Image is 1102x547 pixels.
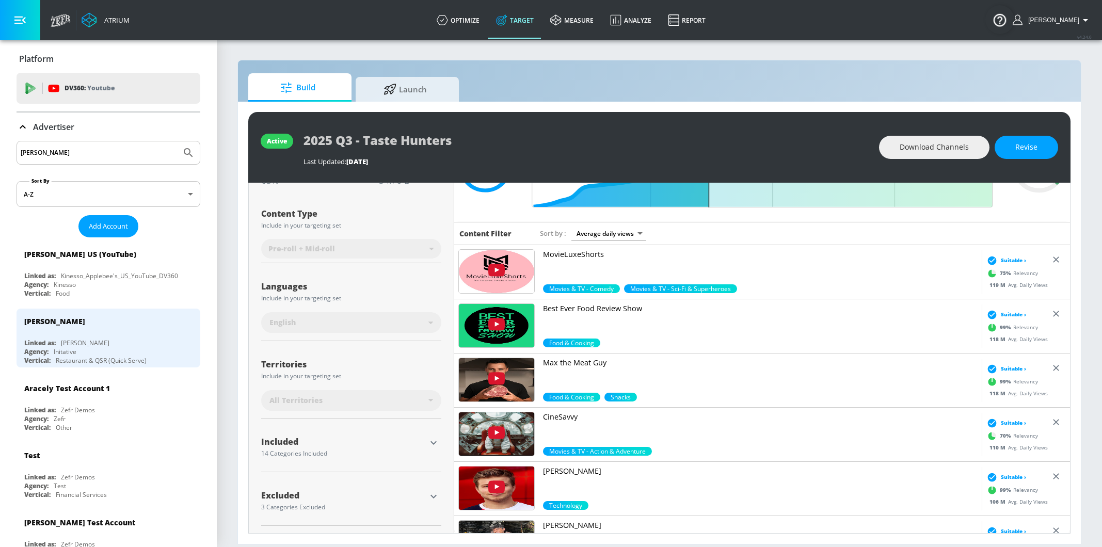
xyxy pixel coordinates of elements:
[17,112,200,141] div: Advertiser
[984,526,1026,536] div: Suitable ›
[989,335,1008,342] span: 118 M
[61,473,95,481] div: Zefr Demos
[543,358,978,368] p: Max the Meat Guy
[543,303,978,339] a: Best Ever Food Review Show
[346,157,368,166] span: [DATE]
[17,242,200,300] div: [PERSON_NAME] US (YouTube)Linked as:Kinesso_Applebee's_US_YouTube_DV360Agency:KinessoVertical:Food
[261,295,441,301] div: Include in your targeting set
[17,376,200,435] div: Aracely Test Account 1Linked as:Zefr DemosAgency:ZefrVertical:Other
[1015,141,1037,154] span: Revise
[984,417,1026,428] div: Suitable ›
[24,473,56,481] div: Linked as:
[984,265,1038,281] div: Relevancy
[543,249,978,284] a: MovieLuxeShorts
[261,312,441,333] div: English
[17,181,200,207] div: A-Z
[604,393,637,401] div: 70.0%
[526,124,998,207] input: Final Threshold
[1001,256,1026,264] span: Suitable ›
[984,443,1048,451] div: Avg. Daily Views
[1077,34,1092,40] span: v 4.24.0
[54,481,66,490] div: Test
[1001,311,1026,318] span: Suitable ›
[89,220,128,232] span: Add Account
[24,356,51,365] div: Vertical:
[1000,486,1013,494] span: 99 %
[1000,378,1013,385] span: 99 %
[543,339,600,347] div: 99.0%
[624,284,737,293] div: 50.0%
[543,412,978,422] p: CineSavvy
[33,121,74,133] p: Advertiser
[17,443,200,502] div: TestLinked as:Zefr DemosAgency:TestVertical:Financial Services
[984,428,1038,443] div: Relevancy
[459,412,534,456] img: UUfRHYgBTw5PuBX6kl7hBkWw
[261,222,441,229] div: Include in your targeting set
[24,451,40,460] div: Test
[543,501,588,510] div: 99.0%
[428,2,488,39] a: optimize
[56,490,107,499] div: Financial Services
[624,284,737,293] span: Movies & TV - Sci-Fi & Superheroes
[24,414,49,423] div: Agency:
[984,497,1048,505] div: Avg. Daily Views
[1024,17,1079,24] span: login as: veronica.hernandez@zefr.com
[82,12,130,28] a: Atrium
[24,289,51,298] div: Vertical:
[1001,473,1026,481] span: Suitable ›
[543,284,620,293] div: 75.0%
[542,2,602,39] a: measure
[78,215,138,237] button: Add Account
[1000,324,1013,331] span: 99 %
[984,309,1026,319] div: Suitable ›
[21,146,177,159] input: Search by name
[602,2,660,39] a: Analyze
[543,284,620,293] span: Movies & TV - Comedy
[1001,527,1026,535] span: Suitable ›
[177,141,200,164] button: Submit Search
[571,227,646,240] div: Average daily views
[459,466,534,510] img: UUisy6taOAeLfyaCqcMQDfig
[543,447,652,456] div: 70.0%
[459,304,534,347] img: UUcAd5Np7fO8SeejB1FVKcYw
[543,412,978,447] a: CineSavvy
[29,178,52,184] label: Sort By
[269,395,323,406] span: All Territories
[989,281,1008,288] span: 119 M
[100,15,130,25] div: Atrium
[24,406,56,414] div: Linked as:
[261,438,426,446] div: Included
[604,393,637,401] span: Snacks
[543,520,978,530] p: [PERSON_NAME]
[984,472,1026,482] div: Suitable ›
[1000,269,1013,277] span: 75 %
[984,335,1048,343] div: Avg. Daily Views
[984,319,1038,335] div: Relevancy
[17,309,200,367] div: [PERSON_NAME]Linked as:[PERSON_NAME]Agency:InitativeVertical:Restaurant & QSR (Quick Serve)
[259,75,337,100] span: Build
[24,280,49,289] div: Agency:
[56,423,72,432] div: Other
[543,466,978,501] a: [PERSON_NAME]
[543,393,600,401] span: Food & Cooking
[261,360,441,368] div: Territories
[989,389,1008,396] span: 118 M
[17,44,200,73] div: Platform
[900,141,969,154] span: Download Channels
[65,83,115,94] p: DV360:
[540,229,566,238] span: Sort by
[267,137,287,146] div: active
[261,451,426,457] div: 14 Categories Included
[543,339,600,347] span: Food & Cooking
[984,363,1026,374] div: Suitable ›
[24,347,49,356] div: Agency:
[984,255,1026,265] div: Suitable ›
[984,374,1038,389] div: Relevancy
[24,490,51,499] div: Vertical:
[24,316,85,326] div: [PERSON_NAME]
[985,5,1014,34] button: Open Resource Center
[879,136,989,159] button: Download Channels
[61,271,178,280] div: Kinesso_Applebee's_US_YouTube_DV360
[543,447,652,456] span: Movies & TV - Action & Adventure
